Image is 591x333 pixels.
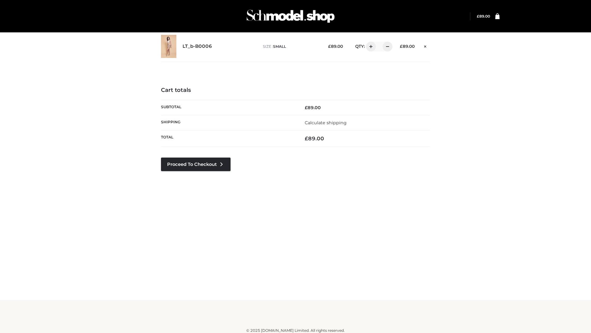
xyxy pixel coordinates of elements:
bdi: 89.00 [328,44,343,49]
a: £89.00 [477,14,490,18]
a: LT_b-B0006 [183,43,212,49]
bdi: 89.00 [400,44,415,49]
span: SMALL [273,44,286,49]
span: £ [305,135,308,142]
p: size : [263,44,319,49]
a: Calculate shipping [305,120,347,125]
span: £ [328,44,331,49]
span: £ [305,105,308,110]
span: £ [477,14,479,18]
th: Total [161,130,295,147]
img: Schmodel Admin 964 [244,4,337,28]
th: Subtotal [161,100,295,115]
th: Shipping [161,115,295,130]
bdi: 89.00 [305,135,324,142]
div: QTY: [349,42,390,51]
h4: Cart totals [161,87,430,94]
a: Proceed to Checkout [161,158,231,171]
span: £ [400,44,403,49]
bdi: 89.00 [305,105,321,110]
a: Remove this item [421,42,430,50]
bdi: 89.00 [477,14,490,18]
